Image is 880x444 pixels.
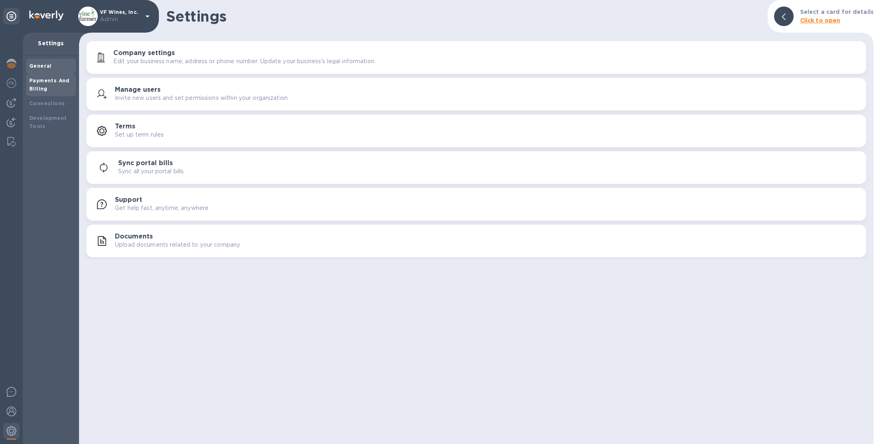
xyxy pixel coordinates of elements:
button: TermsSet up term rules [86,115,866,147]
h3: Sync portal bills [118,159,173,167]
b: Payments And Billing [29,77,70,92]
p: Upload documents related to your company. [115,241,241,249]
h3: Company settings [113,49,175,57]
b: Click to open [800,17,840,24]
b: Development Tools [29,115,66,129]
h1: Settings [166,8,761,25]
p: Settings [29,39,73,47]
img: Logo [29,11,64,20]
p: Set up term rules [115,130,164,139]
button: Sync portal billsSync all your portal bills [86,151,866,184]
img: Foreign exchange [7,78,16,88]
b: Connections [29,100,65,106]
p: Sync all your portal bills [118,167,184,176]
p: Get help fast, anytime, anywhere [115,204,209,212]
p: VF Wines, Inc. [100,9,141,24]
b: General [29,63,52,69]
h3: Support [115,196,142,204]
p: Edit your business name, address or phone number. Update your business's legal information. [113,57,376,66]
button: Manage usersInvite new users and set permissions within your organization. [86,78,866,110]
h3: Manage users [115,86,161,94]
h3: Documents [115,233,153,241]
button: SupportGet help fast, anytime, anywhere [86,188,866,221]
button: DocumentsUpload documents related to your company. [86,225,866,257]
p: Invite new users and set permissions within your organization. [115,94,289,102]
button: Company settingsEdit your business name, address or phone number. Update your business's legal in... [86,41,866,74]
b: Select a card for details [800,9,873,15]
h3: Terms [115,123,135,130]
p: Admin [100,15,141,24]
div: Unpin categories [3,8,20,24]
